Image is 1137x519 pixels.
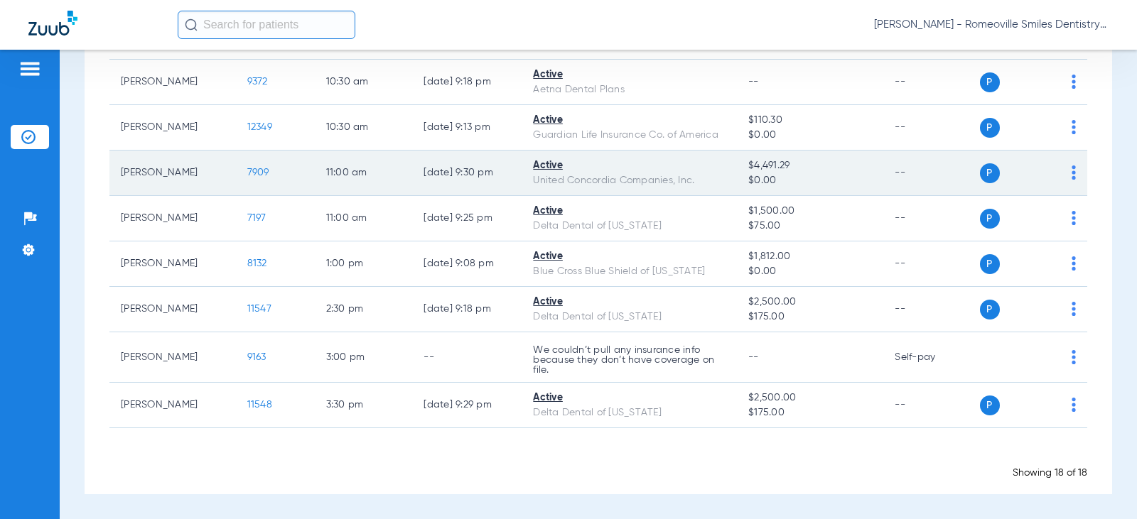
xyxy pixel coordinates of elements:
span: Showing 18 of 18 [1013,468,1087,478]
td: [PERSON_NAME] [109,151,236,196]
div: United Concordia Companies, Inc. [533,173,726,188]
td: 1:00 PM [315,241,413,287]
div: Active [533,204,726,219]
div: Aetna Dental Plans [533,82,726,97]
img: group-dot-blue.svg [1072,256,1076,271]
td: [DATE] 9:18 PM [412,287,522,332]
div: Delta Dental of [US_STATE] [533,219,726,234]
td: -- [883,105,979,151]
div: Guardian Life Insurance Co. of America [533,128,726,143]
td: 3:00 PM [315,332,413,383]
td: [PERSON_NAME] [109,287,236,332]
img: group-dot-blue.svg [1072,350,1076,364]
div: Active [533,249,726,264]
span: P [980,72,1000,92]
span: $75.00 [748,219,872,234]
td: [DATE] 9:30 PM [412,151,522,196]
td: -- [883,196,979,241]
div: Active [533,158,726,173]
td: [PERSON_NAME] [109,196,236,241]
span: P [980,118,1000,138]
span: 7909 [247,168,269,177]
td: -- [883,241,979,287]
td: [PERSON_NAME] [109,105,236,151]
td: Self-pay [883,332,979,383]
img: group-dot-blue.svg [1072,165,1076,180]
div: Delta Dental of [US_STATE] [533,310,726,324]
img: group-dot-blue.svg [1072,75,1076,89]
td: 10:30 AM [315,60,413,105]
span: $2,500.00 [748,295,872,310]
td: 11:00 AM [315,151,413,196]
div: Active [533,67,726,82]
img: group-dot-blue.svg [1072,211,1076,225]
span: 8132 [247,258,267,268]
td: [DATE] 9:29 PM [412,383,522,428]
div: Active [533,113,726,128]
td: [PERSON_NAME] [109,241,236,287]
img: group-dot-blue.svg [1072,302,1076,316]
div: Delta Dental of [US_STATE] [533,405,726,420]
span: $110.30 [748,113,872,128]
img: Search Icon [185,18,198,31]
td: 10:30 AM [315,105,413,151]
span: $0.00 [748,128,872,143]
span: $175.00 [748,310,872,324]
span: $4,491.29 [748,158,872,173]
span: $1,812.00 [748,249,872,264]
td: 3:30 PM [315,383,413,428]
span: P [980,300,1000,319]
span: P [980,163,1000,183]
img: group-dot-blue.svg [1072,398,1076,412]
td: 2:30 PM [315,287,413,332]
td: -- [883,60,979,105]
span: P [980,209,1000,229]
input: Search for patients [178,11,355,39]
div: Blue Cross Blue Shield of [US_STATE] [533,264,726,279]
td: [PERSON_NAME] [109,60,236,105]
td: -- [883,287,979,332]
td: [DATE] 9:08 PM [412,241,522,287]
span: 9163 [247,352,266,362]
span: $0.00 [748,264,872,279]
p: We couldn’t pull any insurance info because they don’t have coverage on file. [533,345,726,375]
span: 11548 [247,400,272,410]
span: -- [748,352,759,362]
td: -- [883,383,979,428]
td: [PERSON_NAME] [109,383,236,428]
span: $2,500.00 [748,390,872,405]
span: 7197 [247,213,266,223]
span: P [980,254,1000,274]
span: [PERSON_NAME] - Romeoville Smiles Dentistry [874,18,1109,32]
td: [DATE] 9:18 PM [412,60,522,105]
div: Active [533,295,726,310]
td: [DATE] 9:25 PM [412,196,522,241]
img: hamburger-icon [18,60,41,77]
span: $175.00 [748,405,872,420]
span: P [980,395,1000,415]
img: Zuub Logo [28,11,77,35]
td: [PERSON_NAME] [109,332,236,383]
img: group-dot-blue.svg [1072,120,1076,134]
span: $0.00 [748,173,872,188]
td: 11:00 AM [315,196,413,241]
span: $1,500.00 [748,204,872,219]
span: 9372 [247,77,268,87]
td: -- [883,151,979,196]
span: -- [748,77,759,87]
td: -- [412,332,522,383]
span: 12349 [247,122,272,132]
span: 11547 [247,304,271,314]
div: Active [533,390,726,405]
td: [DATE] 9:13 PM [412,105,522,151]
